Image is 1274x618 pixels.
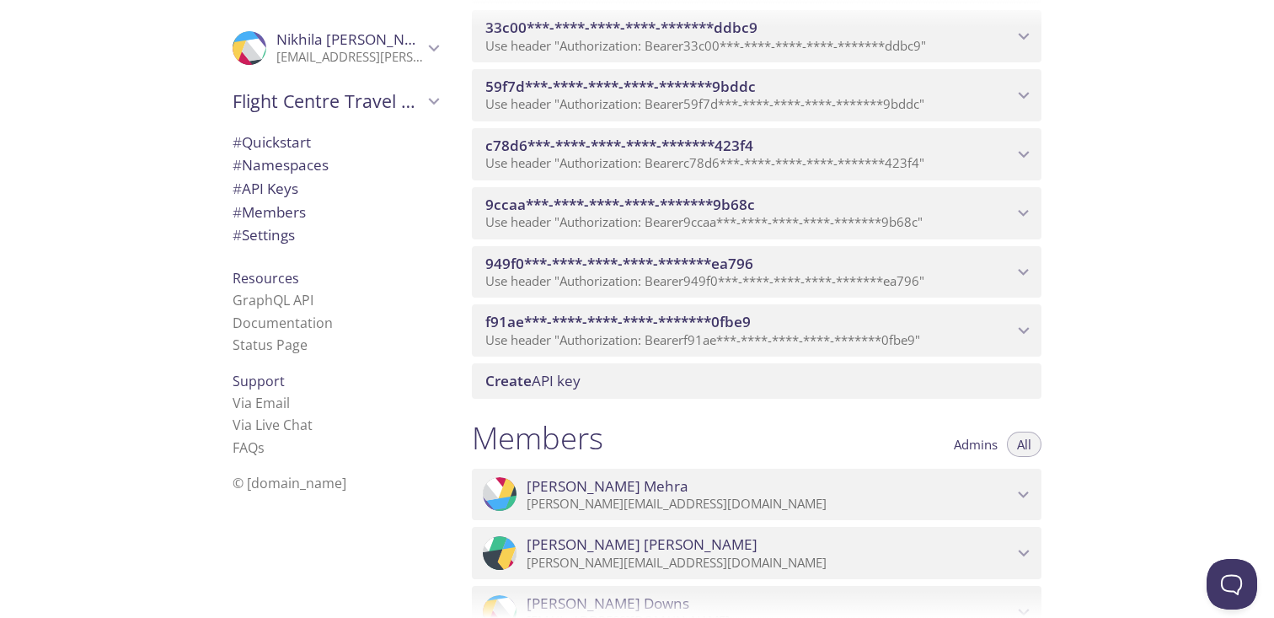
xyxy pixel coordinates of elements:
button: All [1007,432,1041,457]
div: API Keys [219,177,452,201]
a: Via Live Chat [233,416,313,434]
a: FAQ [233,438,265,457]
span: API Keys [233,179,298,198]
a: GraphQL API [233,291,313,309]
a: Documentation [233,314,333,332]
div: Nathan Brennan [472,527,1041,579]
p: [PERSON_NAME][EMAIL_ADDRESS][DOMAIN_NAME] [527,555,1013,572]
span: # [233,155,242,175]
h1: Members [472,419,603,457]
div: Sanyam Mehra [472,469,1041,521]
span: Settings [233,225,295,245]
span: Quickstart [233,132,311,152]
p: [PERSON_NAME][EMAIL_ADDRESS][DOMAIN_NAME] [527,496,1013,513]
span: Create [485,371,532,390]
span: # [233,132,242,152]
div: Flight Centre Travel Group - Digital Commerce [219,79,452,123]
span: Namespaces [233,155,329,175]
span: # [233,179,242,198]
iframe: Help Scout Beacon - Open [1207,559,1257,610]
span: [PERSON_NAME] Mehra [527,477,688,496]
span: Flight Centre Travel Group - Digital Commerce [233,89,423,113]
span: Nikhila [PERSON_NAME] [276,30,440,49]
a: Status Page [233,336,308,354]
span: API key [485,371,581,390]
div: Nikhila Kalva [219,20,452,76]
p: [EMAIL_ADDRESS][PERSON_NAME][DOMAIN_NAME] [276,49,423,66]
span: © [DOMAIN_NAME] [233,474,346,492]
div: Create API Key [472,363,1041,399]
span: # [233,225,242,245]
span: Resources [233,269,299,288]
div: Namespaces [219,153,452,177]
div: Team Settings [219,223,452,247]
span: Members [233,202,306,222]
span: s [258,438,265,457]
span: [PERSON_NAME] [PERSON_NAME] [527,535,757,554]
span: Support [233,372,285,390]
button: Admins [944,432,1008,457]
a: Via Email [233,394,290,412]
div: Members [219,201,452,224]
div: Quickstart [219,131,452,154]
span: # [233,202,242,222]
